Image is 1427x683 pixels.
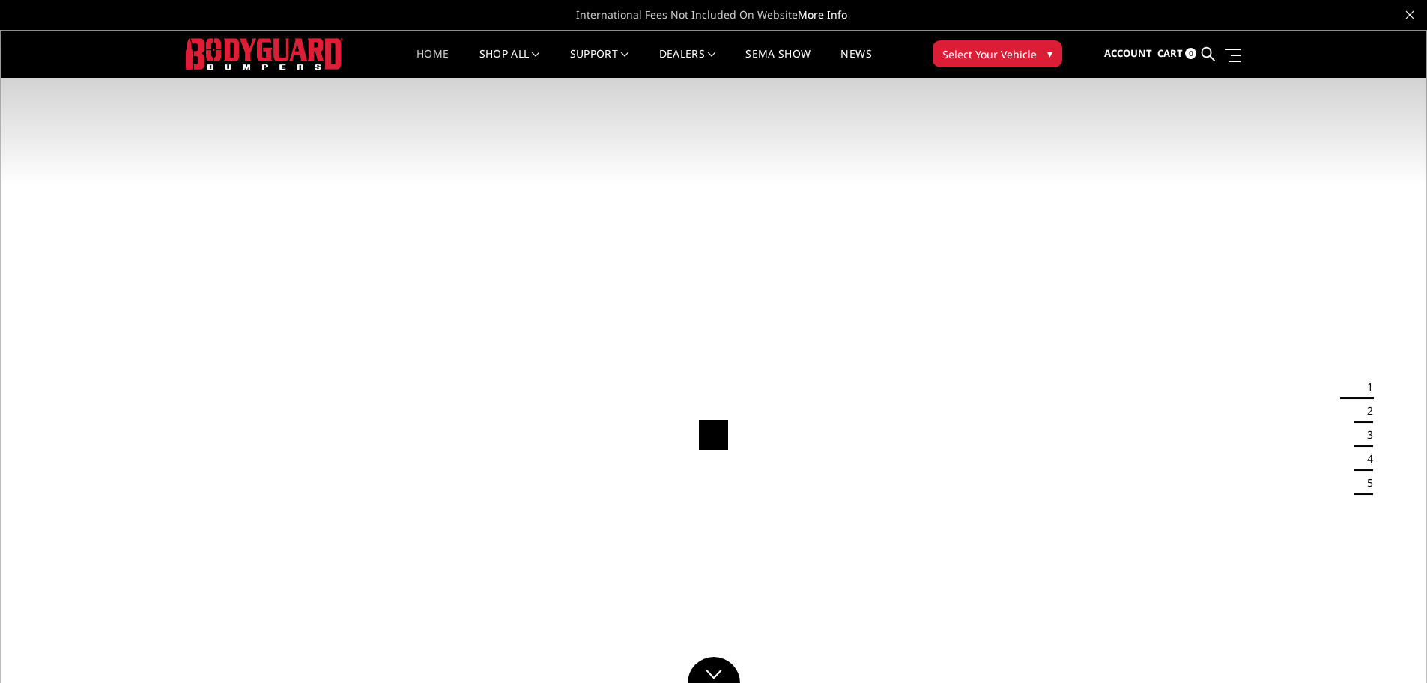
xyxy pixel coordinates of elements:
a: shop all [479,49,540,78]
button: 1 of 5 [1358,375,1373,399]
a: Dealers [659,49,716,78]
button: Select Your Vehicle [933,40,1062,67]
span: ▾ [1047,46,1052,61]
a: Click to Down [688,657,740,683]
span: Account [1104,46,1152,60]
button: 2 of 5 [1358,399,1373,423]
a: SEMA Show [745,49,811,78]
button: 4 of 5 [1358,447,1373,471]
span: Cart [1157,46,1183,60]
img: BODYGUARD BUMPERS [186,38,343,69]
span: Select Your Vehicle [942,46,1037,62]
a: Home [416,49,449,78]
span: 0 [1185,48,1196,59]
a: Account [1104,34,1152,74]
a: News [840,49,871,78]
a: More Info [798,7,847,22]
a: Cart 0 [1157,34,1196,74]
button: 3 of 5 [1358,423,1373,447]
button: 5 of 5 [1358,471,1373,495]
a: Support [570,49,629,78]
